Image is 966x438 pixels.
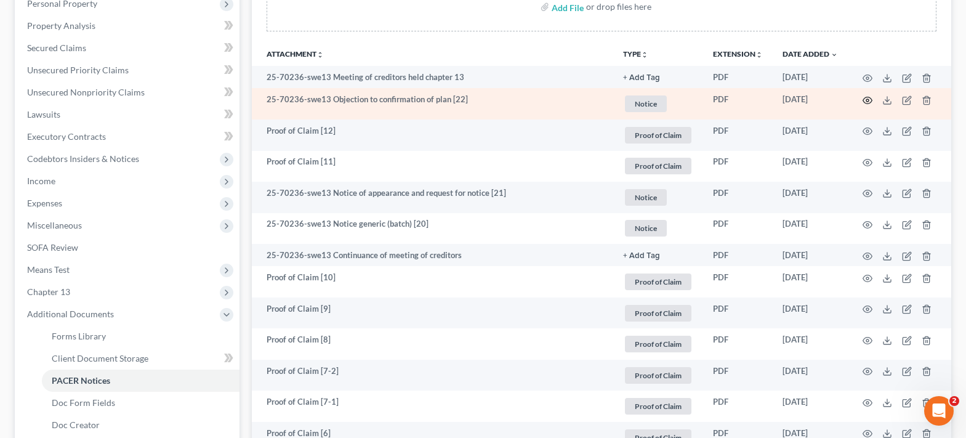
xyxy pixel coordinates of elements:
span: Client Document Storage [52,353,148,363]
span: Secured Claims [27,43,86,53]
span: Proof of Claim [625,398,691,415]
a: Property Analysis [17,15,239,37]
a: SOFA Review [17,237,239,259]
td: PDF [703,391,773,422]
td: PDF [703,66,773,88]
span: Proof of Claim [625,336,691,352]
td: Proof of Claim [11] [252,151,613,182]
span: 2 [949,396,959,406]
span: Proof of Claim [625,127,691,144]
button: + Add Tag [623,252,660,260]
a: Doc Form Fields [42,392,239,414]
td: PDF [703,151,773,182]
span: Notice [625,189,667,206]
td: Proof of Claim [7-2] [252,360,613,391]
td: 25-70236-swe13 Meeting of creditors held chapter 13 [252,66,613,88]
i: unfold_more [316,51,324,59]
a: Secured Claims [17,37,239,59]
td: [DATE] [773,266,848,298]
a: Proof of Claim [623,125,693,145]
a: Doc Creator [42,414,239,436]
td: Proof of Claim [10] [252,266,613,298]
a: Extensionunfold_more [713,49,763,59]
a: Proof of Claim [623,303,693,323]
a: Proof of Claim [623,156,693,176]
span: Doc Form Fields [52,397,115,408]
span: Executory Contracts [27,131,106,142]
span: Expenses [27,198,62,208]
span: Codebtors Insiders & Notices [27,153,139,164]
td: PDF [703,298,773,329]
td: [DATE] [773,182,848,213]
td: PDF [703,244,773,266]
td: [DATE] [773,244,848,266]
a: Proof of Claim [623,272,693,292]
span: Proof of Claim [625,367,691,384]
td: 25-70236-swe13 Notice generic (batch) [20] [252,213,613,245]
span: Notice [625,220,667,237]
span: Proof of Claim [625,305,691,322]
td: Proof of Claim [7-1] [252,391,613,422]
a: Notice [623,218,693,238]
td: [DATE] [773,360,848,391]
td: [DATE] [773,66,848,88]
a: Date Added expand_more [783,49,838,59]
td: [DATE] [773,391,848,422]
td: PDF [703,213,773,245]
span: Notice [625,95,667,112]
i: unfold_more [755,51,763,59]
a: Lawsuits [17,103,239,126]
td: PDF [703,120,773,151]
span: Proof of Claim [625,274,691,290]
span: Chapter 13 [27,286,70,297]
td: PDF [703,182,773,213]
td: [DATE] [773,151,848,182]
a: + Add Tag [623,249,693,261]
a: Proof of Claim [623,334,693,354]
div: or drop files here [586,1,651,13]
td: 25-70236-swe13 Notice of appearance and request for notice [21] [252,182,613,213]
a: Proof of Claim [623,365,693,386]
i: expand_more [831,51,838,59]
span: Additional Documents [27,309,114,319]
span: SOFA Review [27,242,78,253]
span: Unsecured Nonpriority Claims [27,87,145,97]
a: Executory Contracts [17,126,239,148]
td: PDF [703,360,773,391]
td: [DATE] [773,120,848,151]
td: [DATE] [773,213,848,245]
td: Proof of Claim [9] [252,298,613,329]
a: Notice [623,187,693,208]
span: PACER Notices [52,375,110,386]
span: Income [27,176,55,186]
td: Proof of Claim [12] [252,120,613,151]
span: Property Analysis [27,20,95,31]
a: Forms Library [42,325,239,347]
i: unfold_more [641,51,648,59]
span: Forms Library [52,331,106,341]
td: [DATE] [773,328,848,360]
iframe: Intercom live chat [924,396,954,426]
td: 25-70236-swe13 Objection to confirmation of plan [22] [252,88,613,120]
a: PACER Notices [42,370,239,392]
a: Notice [623,94,693,114]
span: Doc Creator [52,420,100,430]
td: Proof of Claim [8] [252,328,613,360]
a: Unsecured Priority Claims [17,59,239,81]
a: + Add Tag [623,71,693,83]
a: Client Document Storage [42,347,239,370]
span: Unsecured Priority Claims [27,65,129,75]
td: 25-70236-swe13 Continuance of meeting of creditors [252,244,613,266]
span: Proof of Claim [625,158,691,174]
td: [DATE] [773,88,848,120]
td: PDF [703,88,773,120]
td: [DATE] [773,298,848,329]
button: TYPEunfold_more [623,51,648,59]
span: Miscellaneous [27,220,82,230]
td: PDF [703,328,773,360]
span: Lawsuits [27,109,60,120]
a: Proof of Claim [623,396,693,416]
td: PDF [703,266,773,298]
span: Means Test [27,264,70,275]
a: Attachmentunfold_more [267,49,324,59]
